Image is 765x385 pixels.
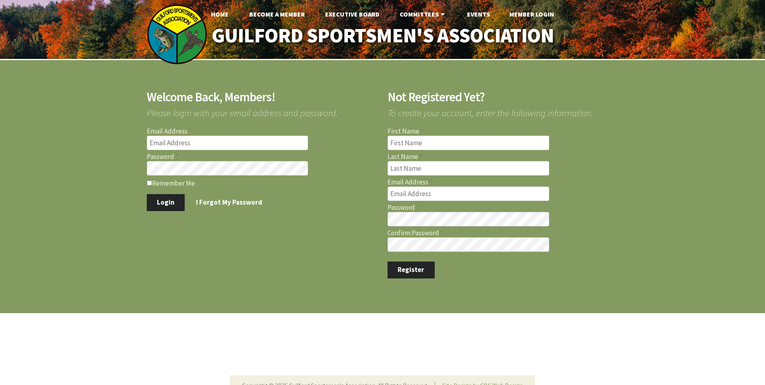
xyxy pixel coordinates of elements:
[388,179,619,186] label: Email Address
[147,153,378,160] label: Password
[194,19,571,53] a: Guilford Sportsmen's Association
[388,91,619,103] h2: Not Registered Yet?
[319,6,386,22] a: Executive Board
[147,4,207,65] img: logo_sm.png
[147,136,309,150] input: Email Address
[388,161,549,176] input: Last Name
[388,186,549,201] input: Email Address
[147,91,378,103] h2: Welcome Back, Members!
[388,230,619,236] label: Confirm Password
[393,6,453,22] a: Committees
[388,153,619,160] label: Last Name
[503,6,561,22] a: Member Login
[388,262,435,278] button: Register
[186,194,273,211] a: I Forgot My Password
[147,128,378,135] label: Email Address
[147,103,378,117] span: Please login with your email address and password.
[243,6,311,22] a: Become A Member
[147,180,152,186] input: Remember Me
[147,179,378,187] label: Remember Me
[388,136,549,150] input: First Name
[461,6,496,22] a: Events
[204,6,235,22] a: Home
[388,204,619,211] label: Password
[388,128,619,135] label: First Name
[147,194,185,211] button: Login
[388,103,619,117] span: To create your account, enter the following information.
